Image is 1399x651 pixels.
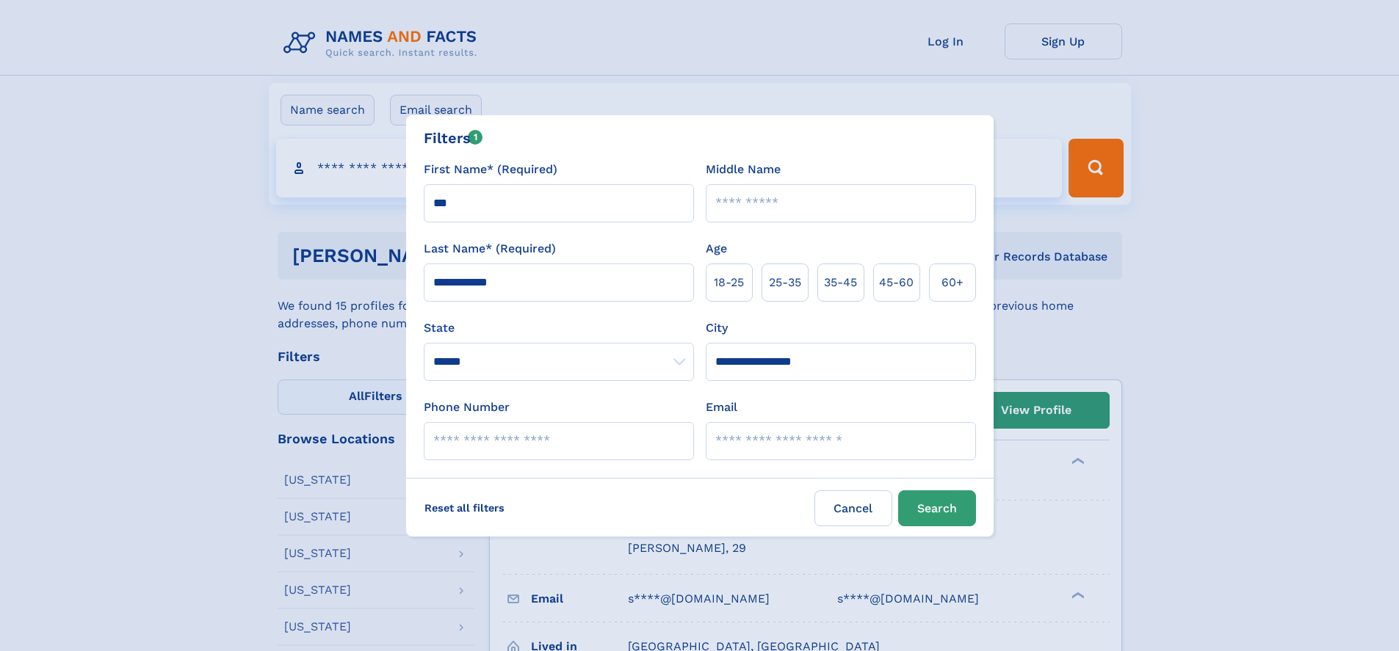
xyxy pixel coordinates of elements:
label: Cancel [814,490,892,526]
label: Phone Number [424,399,510,416]
button: Search [898,490,976,526]
span: 35‑45 [824,274,857,291]
label: State [424,319,694,337]
label: Middle Name [706,161,781,178]
span: 18‑25 [714,274,744,291]
label: Reset all filters [415,490,514,525]
span: 45‑60 [879,274,914,291]
span: 60+ [941,274,964,291]
label: Age [706,240,727,258]
div: Filters [424,127,483,149]
label: First Name* (Required) [424,161,557,178]
label: Email [706,399,737,416]
label: City [706,319,728,337]
label: Last Name* (Required) [424,240,556,258]
span: 25‑35 [769,274,801,291]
